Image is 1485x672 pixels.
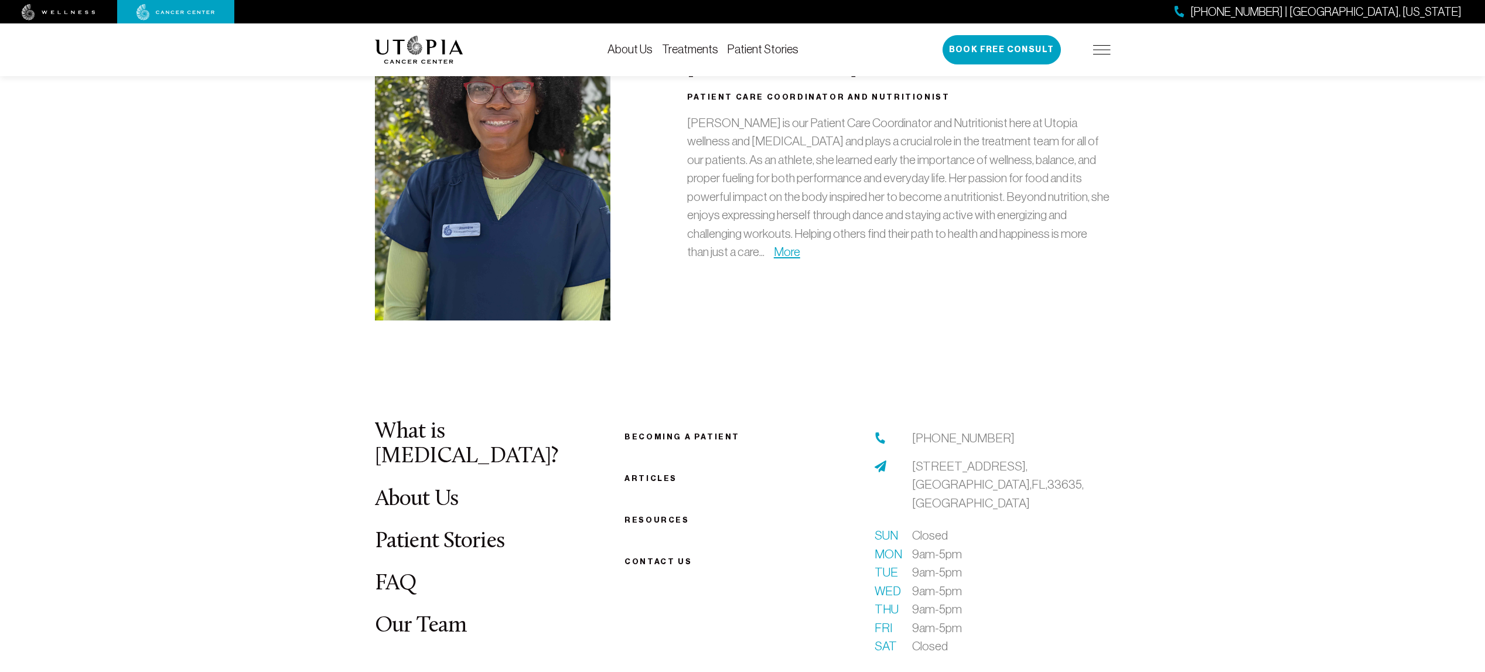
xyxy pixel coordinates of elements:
[687,90,1111,104] h3: Patient Care Coordinator and Nutritionist
[624,557,692,566] span: Contact us
[687,114,1111,261] p: [PERSON_NAME] is our Patient Care Coordinator and Nutritionist here at Utopia wellness and [MEDIC...
[912,619,962,637] span: 9am-5pm
[375,6,611,320] img: Jazmine
[375,488,459,511] a: About Us
[375,572,417,595] a: FAQ
[912,457,1111,513] a: [STREET_ADDRESS],[GEOGRAPHIC_DATA],FL,33635,[GEOGRAPHIC_DATA]
[875,526,898,545] span: Sun
[875,545,898,564] span: Mon
[1093,45,1111,54] img: icon-hamburger
[375,615,467,637] a: Our Team
[1190,4,1462,21] span: [PHONE_NUMBER] | [GEOGRAPHIC_DATA], [US_STATE]
[624,516,689,524] a: Resources
[912,459,1084,510] span: [STREET_ADDRESS], [GEOGRAPHIC_DATA], FL, 33635, [GEOGRAPHIC_DATA]
[607,43,653,56] a: About Us
[136,4,215,21] img: cancer center
[875,563,898,582] span: Tue
[728,43,798,56] a: Patient Stories
[912,637,948,656] span: Closed
[624,474,677,483] a: Articles
[912,563,962,582] span: 9am-5pm
[912,582,962,601] span: 9am-5pm
[875,600,898,619] span: Thu
[875,637,898,656] span: Sat
[912,545,962,564] span: 9am-5pm
[875,432,886,444] img: phone
[943,35,1061,64] button: Book Free Consult
[875,582,898,601] span: Wed
[912,600,962,619] span: 9am-5pm
[774,245,800,258] a: More
[375,421,558,468] a: What is [MEDICAL_DATA]?
[22,4,95,21] img: wellness
[875,619,898,637] span: Fri
[912,429,1015,448] a: [PHONE_NUMBER]
[624,432,740,441] a: Becoming a patient
[662,43,718,56] a: Treatments
[875,460,886,472] img: address
[1175,4,1462,21] a: [PHONE_NUMBER] | [GEOGRAPHIC_DATA], [US_STATE]
[912,526,948,545] span: Closed
[375,36,463,64] img: logo
[375,530,505,553] a: Patient Stories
